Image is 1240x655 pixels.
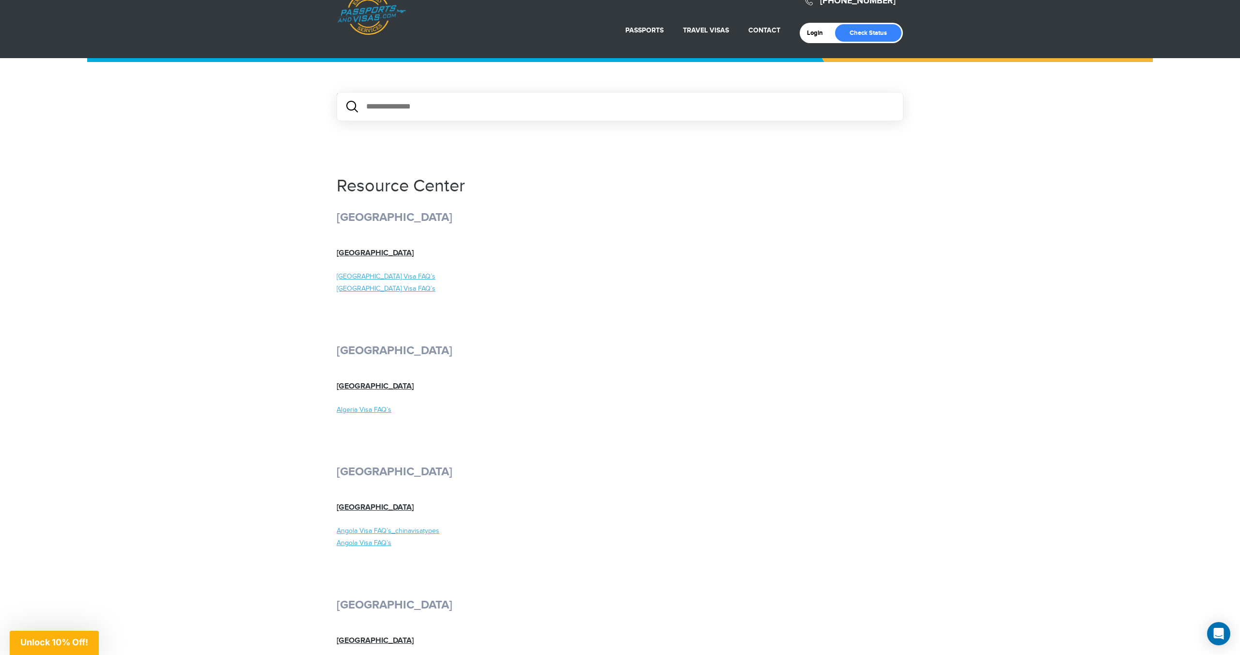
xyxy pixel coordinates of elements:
h1: Resource Center [337,177,903,196]
a: Algeria Visa FAQ’s [337,405,613,415]
a: Passports [625,26,664,34]
h2: [GEOGRAPHIC_DATA] [337,343,903,358]
a: Login [807,29,830,37]
a: Check Status [835,24,901,42]
a: Angola Visa FAQ’s [337,539,613,548]
div: {/exp:low_search:form} [337,92,903,121]
a: [GEOGRAPHIC_DATA] Visa FAQ’s [337,272,613,282]
div: Open Intercom Messenger [1207,622,1230,645]
h2: [GEOGRAPHIC_DATA] [337,598,903,612]
h2: [GEOGRAPHIC_DATA] [337,210,903,224]
a: Travel Visas [683,26,729,34]
a: [GEOGRAPHIC_DATA] [337,503,414,512]
a: [GEOGRAPHIC_DATA] Visa FAQ’s [337,284,613,294]
h2: [GEOGRAPHIC_DATA] [337,465,903,479]
a: Angola Visa FAQ’s_chinavisatypes [337,527,613,536]
a: [GEOGRAPHIC_DATA] [337,636,414,645]
span: Unlock 10% Off! [20,637,88,647]
a: [GEOGRAPHIC_DATA] [337,249,414,258]
a: [GEOGRAPHIC_DATA] [337,382,414,391]
a: Contact [748,26,780,34]
div: Unlock 10% Off! [10,631,99,655]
